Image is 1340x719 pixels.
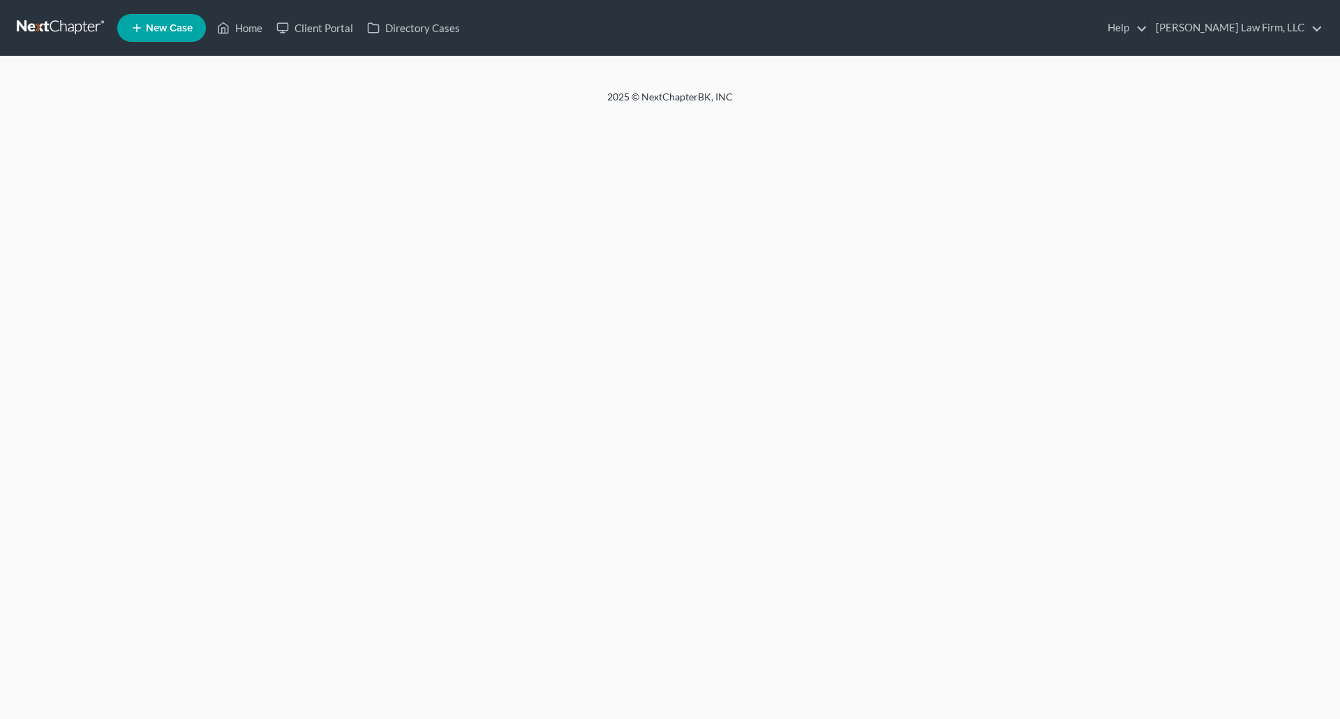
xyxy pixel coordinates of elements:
[360,15,467,40] a: Directory Cases
[1149,15,1323,40] a: [PERSON_NAME] Law Firm, LLC
[272,90,1068,115] div: 2025 © NextChapterBK, INC
[117,14,206,42] new-legal-case-button: New Case
[1101,15,1147,40] a: Help
[210,15,269,40] a: Home
[269,15,360,40] a: Client Portal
